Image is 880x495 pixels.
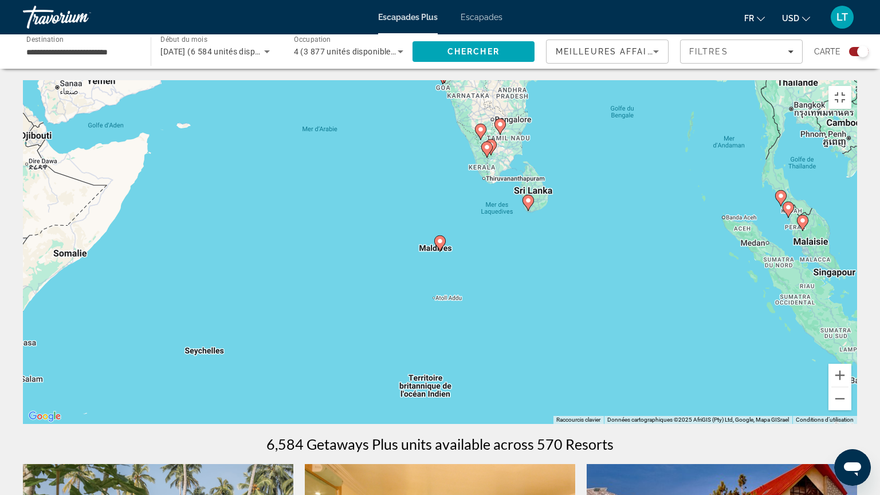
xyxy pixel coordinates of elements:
[378,13,438,22] a: Escapades Plus
[160,36,207,44] span: Début du mois
[782,10,810,26] button: Changer de devise
[556,47,666,56] span: Meilleures affaires
[607,417,789,423] span: Données cartographiques ©2025 AfriGIS (Pty) Ltd, Google, Mapa GISrael
[827,5,857,29] button: Menu utilisateur
[836,11,848,23] span: LT
[160,47,285,56] span: [DATE] (6 584 unités disponibles)
[23,2,137,32] a: Travorium
[294,36,331,44] span: Occupation
[26,409,64,424] img: Google (en anglais)
[796,417,854,423] a: Conditions d’utilisation (s’ouvre dans un nouvel onglet)
[294,47,398,56] span: 4 (3 877 unités disponibles)
[26,409,64,424] a: Ouvrir cette zone dans Google Maps (dans une nouvelle fenêtre)
[556,416,600,424] button: Raccourcis clavier
[782,14,799,23] span: USD
[744,10,765,26] button: Changer la langue
[412,41,535,62] button: Rechercher
[26,35,64,43] span: Destination
[461,13,502,22] a: Escapades
[26,45,136,59] input: Sélectionnez la destination
[834,449,871,486] iframe: Bouton de lancement de la fenêtre de messagerie
[828,86,851,109] button: Passer en plein écran
[680,40,803,64] button: Filtres
[556,45,659,58] mat-select: Trier par
[744,14,754,23] span: Fr
[447,47,500,56] span: Chercher
[689,47,728,56] span: Filtres
[266,435,614,453] h1: 6,584 Getaways Plus units available across 570 Resorts
[828,387,851,410] button: Zoom arrière
[828,364,851,387] button: Zoom avant
[814,44,840,60] span: Carte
